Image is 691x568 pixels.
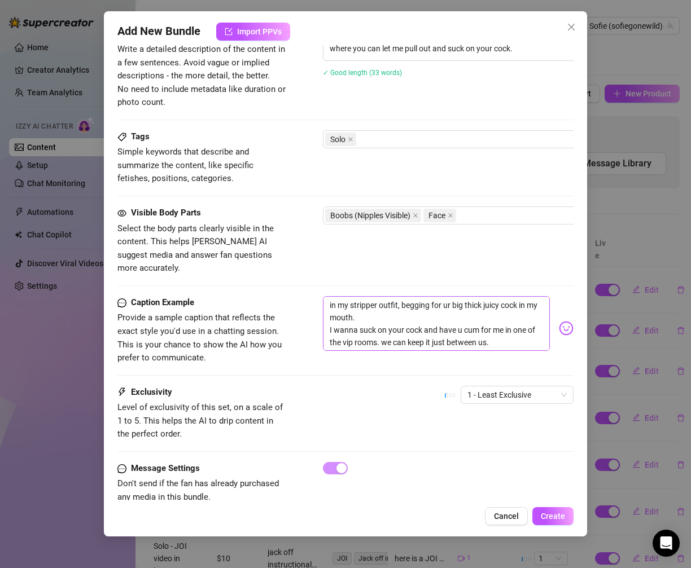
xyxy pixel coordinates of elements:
[532,507,574,525] button: Create
[330,133,345,146] span: Solo
[117,312,282,363] span: Provide a sample caption that reflects the exact style you'd use in a chatting session. This is y...
[413,213,418,218] span: close
[216,23,290,41] button: Import PPVs
[562,18,580,36] button: Close
[131,387,172,397] strong: Exclusivity
[117,209,126,218] span: eye
[131,297,194,307] strong: Caption Example
[117,402,283,439] span: Level of exclusivity of this set, on a scale of 1 to 5. This helps the AI to drip content in the ...
[485,507,528,525] button: Cancel
[131,463,200,473] strong: Message Settings
[225,28,233,36] span: import
[117,133,126,142] span: tag
[559,321,574,336] img: svg%3e
[117,478,279,502] span: Don't send if the fan has already purchased any media in this bundle.
[330,209,410,222] span: Boobs (Nipples Visible)
[117,386,126,399] span: thunderbolt
[117,44,286,107] span: Write a detailed description of the content in a few sentences. Avoid vague or implied descriptio...
[562,23,580,32] span: Close
[131,208,201,218] strong: Visible Body Parts
[131,131,150,142] strong: Tags
[428,209,445,222] span: Face
[653,530,680,557] div: Open Intercom Messenger
[117,296,126,310] span: message
[323,296,550,351] textarea: in my stripper outfit, begging for ur big thick juicy cock in my mouth. I wanna suck on your cock...
[423,209,456,222] span: Face
[117,147,253,183] span: Simple keywords that describe and summarize the content, like specific fetishes, positions, categ...
[448,213,453,218] span: close
[541,512,565,521] span: Create
[237,27,282,36] span: Import PPVs
[567,23,576,32] span: close
[325,133,356,146] span: Solo
[325,209,421,222] span: Boobs (Nipples Visible)
[323,69,402,77] span: ✓ Good length (33 words)
[117,462,126,475] span: message
[117,23,200,41] span: Add New Bundle
[467,386,567,403] span: 1 - Least Exclusive
[348,137,353,142] span: close
[117,223,274,274] span: Select the body parts clearly visible in the content. This helps [PERSON_NAME] AI suggest media a...
[494,512,519,521] span: Cancel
